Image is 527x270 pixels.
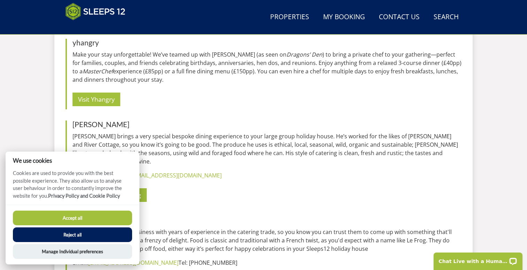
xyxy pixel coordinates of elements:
iframe: LiveChat chat widget [429,248,527,270]
a: My Booking [320,9,368,25]
em: MasterChef [83,67,113,75]
button: Reject all [13,227,132,242]
p: Cookies are used to provide you with the best possible experience. They also allow us to analyse ... [6,169,139,205]
img: Sleeps 12 [66,3,125,20]
h3: Le Frog [72,216,461,224]
iframe: Customer reviews powered by Trustpilot [62,24,135,30]
h3: yhangry [72,39,461,47]
a: Search [431,9,461,25]
a: Visit Yhangry [72,93,120,106]
button: Manage Individual preferences [13,244,132,259]
a: Properties [267,9,312,25]
em: Dragons’ Den [287,51,322,58]
button: Accept all [13,211,132,225]
p: [PERSON_NAME] brings a very special bespoke dining experience to your large group holiday house. ... [72,132,461,166]
h2: We use cookies [6,157,139,164]
p: Le Frog is a family run business with years of experience in the catering trade, so you know you ... [72,228,461,253]
h3: [PERSON_NAME] [72,121,461,129]
p: T: 07811 120350 E: [72,171,461,180]
a: [EMAIL_ADDRESS][DOMAIN_NAME] [131,172,222,179]
p: Email: Tel: [PHONE_NUMBER] [72,258,461,267]
a: Privacy Policy and Cookie Policy [48,193,120,199]
a: Contact Us [376,9,422,25]
p: Make your stay unforgettable! We’ve teamed up with [PERSON_NAME] (as seen on ) to bring a private... [72,50,461,84]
